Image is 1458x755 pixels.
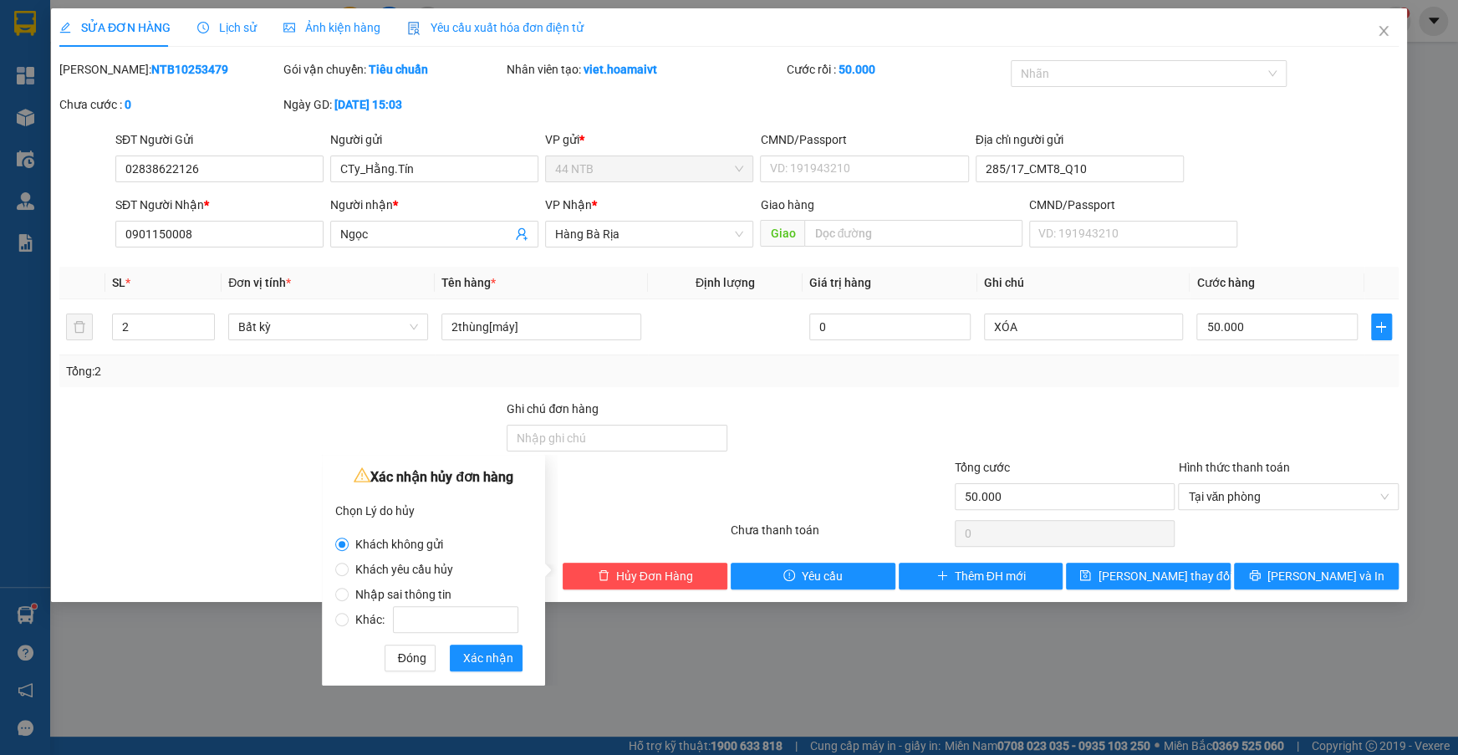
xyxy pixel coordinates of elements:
[1249,569,1261,583] span: printer
[1372,320,1391,334] span: plus
[936,569,948,583] span: plus
[335,498,532,523] div: Chọn Lý do hủy
[283,21,380,34] span: Ảnh kiện hàng
[349,613,525,626] span: Khác:
[976,156,1184,182] input: Địa chỉ của người gửi
[731,563,895,589] button: exclamation-circleYêu cầu
[563,563,727,589] button: deleteHủy Đơn Hàng
[555,222,743,247] span: Hàng Bà Rịa
[197,22,209,33] span: clock-circle
[115,130,324,149] div: SĐT Người Gửi
[1178,461,1289,474] label: Hình thức thanh toán
[349,538,450,551] span: Khách không gửi
[59,60,280,79] div: [PERSON_NAME]:
[369,63,428,76] b: Tiêu chuẩn
[59,95,280,114] div: Chưa cước :
[59,22,71,33] span: edit
[1029,196,1237,214] div: CMND/Passport
[228,276,291,289] span: Đơn vị tính
[407,21,584,34] span: Yêu cầu xuất hóa đơn điện tử
[330,196,538,214] div: Người nhận
[1377,24,1390,38] span: close
[407,22,421,35] img: icon
[1360,8,1407,55] button: Close
[598,569,609,583] span: delete
[507,60,783,79] div: Nhân viên tạo:
[616,567,693,585] span: Hủy Đơn Hàng
[977,267,1190,299] th: Ghi chú
[125,98,131,111] b: 0
[955,567,1026,585] span: Thêm ĐH mới
[330,130,538,149] div: Người gửi
[955,461,1010,474] span: Tổng cước
[1188,484,1389,509] span: Tại văn phòng
[112,276,125,289] span: SL
[283,60,504,79] div: Gói vận chuyển:
[804,220,1022,247] input: Dọc đường
[349,563,460,576] span: Khách yêu cầu hủy
[115,196,324,214] div: SĐT Người Nhận
[66,362,563,380] div: Tổng: 2
[334,98,402,111] b: [DATE] 15:03
[238,314,418,339] span: Bất kỳ
[463,649,513,667] span: Xác nhận
[976,130,1184,149] div: Địa chỉ người gửi
[349,588,458,601] span: Nhập sai thông tin
[441,314,641,340] input: VD: Bàn, Ghế
[515,227,528,241] span: user-add
[760,130,968,149] div: CMND/Passport
[760,220,804,247] span: Giao
[283,22,295,33] span: picture
[1066,563,1231,589] button: save[PERSON_NAME] thay đổi
[555,156,743,181] span: 44 NTB
[809,276,871,289] span: Giá trị hàng
[335,465,532,490] div: Xác nhận hủy đơn hàng
[1079,569,1091,583] span: save
[584,63,657,76] b: viet.hoamaivt
[729,521,953,550] div: Chưa thanh toán
[59,21,171,34] span: SỬA ĐƠN HÀNG
[283,95,504,114] div: Ngày GD:
[441,276,496,289] span: Tên hàng
[507,402,599,416] label: Ghi chú đơn hàng
[783,569,795,583] span: exclamation-circle
[66,314,93,340] button: delete
[760,198,813,212] span: Giao hàng
[507,425,727,451] input: Ghi chú đơn hàng
[385,645,436,671] button: Đóng
[398,649,426,667] span: Đóng
[393,606,518,633] input: Khác:
[1371,314,1392,340] button: plus
[802,567,843,585] span: Yêu cầu
[151,63,228,76] b: NTB10253479
[1234,563,1399,589] button: printer[PERSON_NAME] và In
[839,63,875,76] b: 50.000
[787,60,1007,79] div: Cước rồi :
[984,314,1184,340] input: Ghi Chú
[545,198,592,212] span: VP Nhận
[696,276,755,289] span: Định lượng
[1267,567,1384,585] span: [PERSON_NAME] và In
[1196,276,1254,289] span: Cước hàng
[354,467,370,483] span: warning
[899,563,1063,589] button: plusThêm ĐH mới
[545,130,753,149] div: VP gửi
[197,21,257,34] span: Lịch sử
[1098,567,1231,585] span: [PERSON_NAME] thay đổi
[450,645,523,671] button: Xác nhận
